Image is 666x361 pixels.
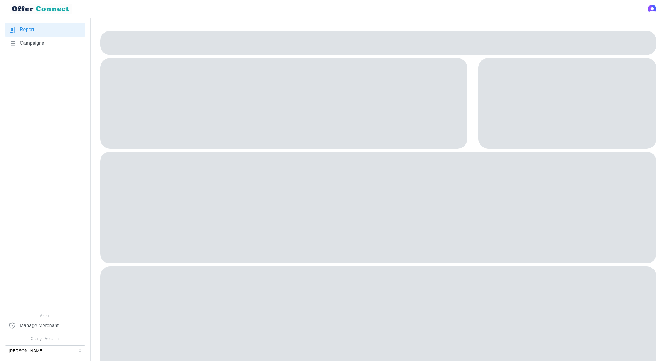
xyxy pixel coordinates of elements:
[648,5,656,13] button: Open user button
[648,5,656,13] img: 's logo
[5,313,85,319] span: Admin
[5,319,85,332] a: Manage Merchant
[5,37,85,50] a: Campaigns
[5,336,85,342] span: Change Merchant
[5,23,85,37] a: Report
[20,40,44,47] span: Campaigns
[20,322,59,330] span: Manage Merchant
[10,4,72,14] img: loyalBe Logo
[5,345,85,356] button: [PERSON_NAME]
[20,26,34,34] span: Report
